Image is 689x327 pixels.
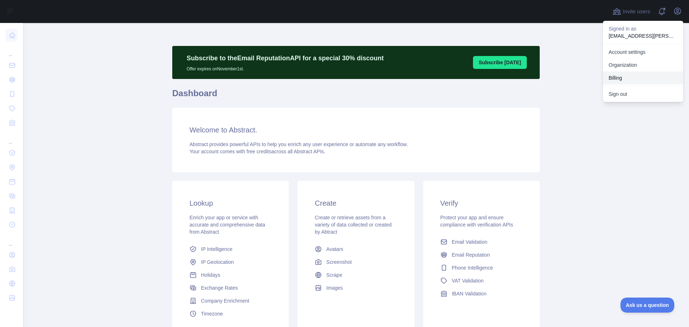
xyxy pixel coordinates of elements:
[437,235,525,248] a: Email Validation
[189,125,522,135] h3: Welcome to Abstract.
[6,43,17,57] div: ...
[187,53,384,63] p: Subscribe to the Email Reputation API for a special 30 % discount
[6,131,17,145] div: ...
[172,88,540,105] h1: Dashboard
[326,271,342,279] span: Scrape
[609,32,678,39] p: [EMAIL_ADDRESS][PERSON_NAME][DOMAIN_NAME]
[201,310,223,317] span: Timezone
[187,256,275,268] a: IP Geolocation
[473,56,527,69] button: Subscribe [DATE]
[452,238,487,246] span: Email Validation
[247,149,271,154] span: free credits
[315,198,397,208] h3: Create
[603,71,683,84] button: Billing
[326,246,343,253] span: Avatars
[440,198,522,208] h3: Verify
[312,243,400,256] a: Avatars
[189,215,265,235] span: Enrich your app or service with accurate and comprehensive data from Abstract
[201,246,233,253] span: IP Intelligence
[437,274,525,287] a: VAT Validation
[440,215,513,228] span: Protect your app and ensure compliance with verification APIs
[187,294,275,307] a: Company Enrichment
[312,281,400,294] a: Images
[326,258,352,266] span: Screenshot
[6,233,17,247] div: ...
[187,243,275,256] a: IP Intelligence
[326,284,343,291] span: Images
[187,268,275,281] a: Holidays
[201,258,234,266] span: IP Geolocation
[189,198,272,208] h3: Lookup
[187,281,275,294] a: Exchange Rates
[189,149,325,154] span: Your account comes with across all Abstract APIs.
[312,268,400,281] a: Scrape
[452,264,493,271] span: Phone Intelligence
[611,6,652,17] button: Invite users
[189,141,408,147] span: Abstract provides powerful APIs to help you enrich any user experience or automate any workflow.
[609,25,678,32] p: Signed in as
[312,256,400,268] a: Screenshot
[603,88,683,101] button: Sign out
[187,307,275,320] a: Timezone
[452,277,484,284] span: VAT Validation
[437,248,525,261] a: Email Reputation
[201,297,249,304] span: Company Enrichment
[452,251,490,258] span: Email Reputation
[603,59,683,71] a: Organization
[201,271,220,279] span: Holidays
[201,284,238,291] span: Exchange Rates
[187,63,384,72] p: Offer expires on November 1st.
[437,261,525,274] a: Phone Intelligence
[315,215,392,235] span: Create or retrieve assets from a variety of data collected or created by Abtract
[437,287,525,300] a: IBAN Validation
[452,290,487,297] span: IBAN Validation
[603,46,683,59] a: Account settings
[623,8,650,16] span: Invite users
[620,298,675,313] iframe: Toggle Customer Support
